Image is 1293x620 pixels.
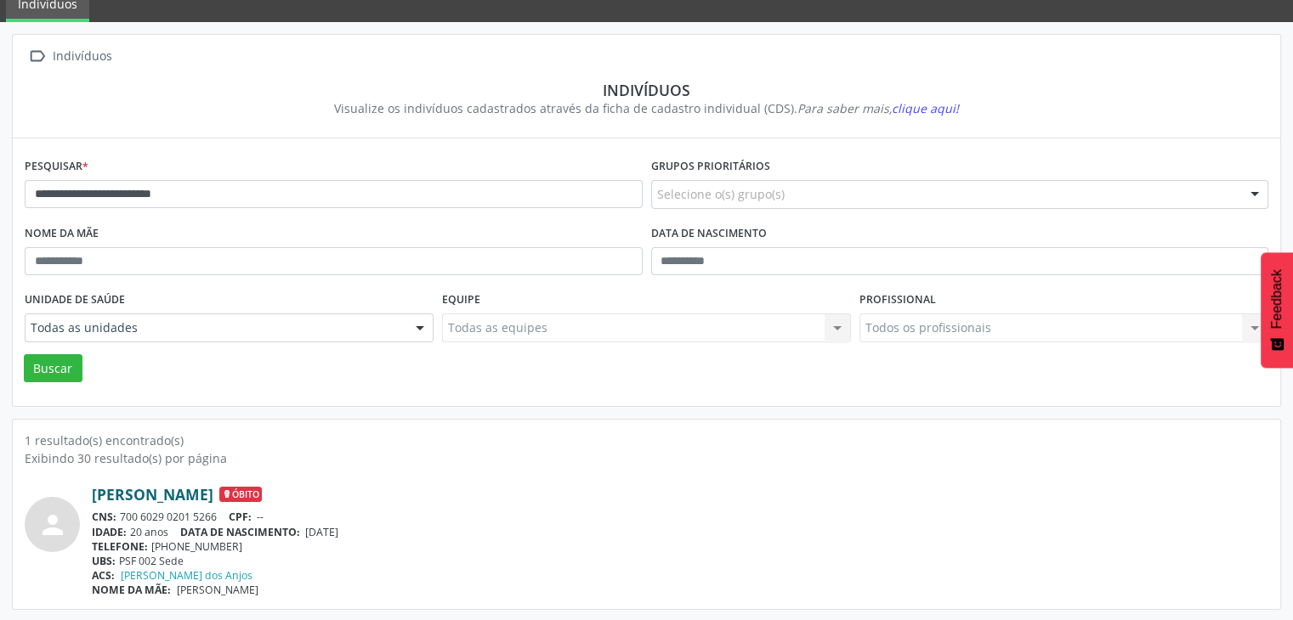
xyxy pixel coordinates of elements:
[37,81,1256,99] div: Indivíduos
[25,449,1268,467] div: Exibindo 30 resultado(s) por página
[92,525,127,539] span: IDADE:
[859,287,936,313] label: Profissional
[442,287,480,313] label: Equipe
[892,100,959,116] span: clique aqui!
[49,44,115,69] div: Indivíduos
[37,510,68,540] i: person
[651,154,770,180] label: Grupos prioritários
[657,185,785,203] span: Selecione o(s) grupo(s)
[92,583,171,597] span: NOME DA MÃE:
[25,221,99,247] label: Nome da mãe
[92,510,116,524] span: CNS:
[25,431,1268,449] div: 1 resultado(s) encontrado(s)
[177,583,258,597] span: [PERSON_NAME]
[92,525,1268,539] div: 20 anos
[257,510,264,524] span: --
[37,99,1256,117] div: Visualize os indivíduos cadastrados através da ficha de cadastro individual (CDS).
[219,487,262,502] span: Óbito
[1269,269,1284,329] span: Feedback
[305,525,338,539] span: [DATE]
[25,44,115,69] a:  Indivíduos
[651,221,767,247] label: Data de nascimento
[797,100,959,116] i: Para saber mais,
[25,44,49,69] i: 
[92,554,1268,568] div: PSF 002 Sede
[24,354,82,383] button: Buscar
[92,554,116,568] span: UBS:
[121,568,252,583] a: [PERSON_NAME] dos Anjos
[180,525,300,539] span: DATA DE NASCIMENTO:
[229,510,252,524] span: CPF:
[92,485,213,504] a: [PERSON_NAME]
[92,568,115,583] span: ACS:
[92,539,148,554] span: TELEFONE:
[1261,252,1293,368] button: Feedback - Mostrar pesquisa
[25,287,125,313] label: Unidade de saúde
[92,510,1268,524] div: 700 6029 0201 5266
[92,539,1268,554] div: [PHONE_NUMBER]
[25,154,88,180] label: Pesquisar
[31,319,399,336] span: Todas as unidades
